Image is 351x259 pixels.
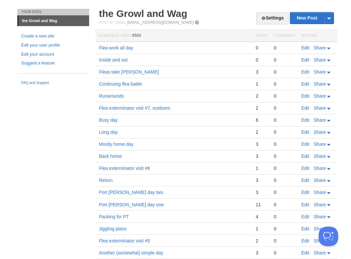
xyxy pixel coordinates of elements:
div: 0 [274,250,295,255]
li: Your Sites [17,9,89,15]
a: Edit [301,250,309,255]
a: Edit [301,238,309,243]
span: Share [313,81,326,87]
div: 0 [274,81,295,87]
span: Share [313,93,326,99]
div: 0 [274,177,295,183]
span: Share [313,105,326,111]
a: Edit [301,45,309,50]
span: Share [313,142,326,147]
a: Edit your account [21,51,85,58]
a: Long day [99,129,118,135]
div: 0 [274,213,295,219]
a: Edit [301,105,309,111]
div: 2 [255,238,267,243]
a: Port [PERSON_NAME] day two [99,190,163,195]
a: Inside and out [99,57,128,62]
a: Mostly home day [99,142,133,147]
div: 0 [274,225,295,231]
div: 0 [274,201,295,207]
div: 1 [255,81,267,87]
th: Comments [270,30,298,42]
a: FAQ and Support [21,80,85,86]
a: Flea exterminator visit #6 [99,166,150,171]
div: 3 [255,141,267,147]
div: 0 [274,93,295,99]
div: 0 [274,153,295,159]
a: Flea work all day [99,45,133,50]
span: Share [313,190,326,195]
div: 0 [274,238,295,243]
span: Share [313,57,326,62]
span: Share [313,238,326,243]
span: 8503 [132,33,141,38]
a: [EMAIL_ADDRESS][DOMAIN_NAME] [127,20,193,25]
a: the Growl and Wag [99,8,187,19]
div: 6 [255,117,267,123]
a: Edit [301,117,309,123]
div: 11 [255,201,267,207]
a: Return [99,178,113,183]
span: Share [313,117,326,123]
a: Edit [301,226,309,231]
a: Edit [301,166,309,171]
a: Port [PERSON_NAME] day one [99,202,163,207]
a: Edit [301,214,309,219]
div: 1 [255,165,267,171]
a: the Growl and Wag [19,16,89,26]
div: 0 [255,57,267,63]
th: Views [252,30,270,42]
div: 0 [274,129,295,135]
div: 0 [274,105,295,111]
span: Share [313,129,326,135]
th: Actions [298,30,337,42]
a: Busy day [99,117,118,123]
div: 0 [255,45,267,51]
span: Share [313,202,326,207]
a: Edit [301,69,309,75]
div: 0 [274,45,295,51]
a: Packing for PT [99,214,129,219]
div: 2 [255,105,267,111]
a: Jiggling plans [99,226,127,231]
a: Suggest a feature [21,60,85,67]
th: Homepage Views [96,30,252,42]
div: 0 [274,57,295,63]
span: Post by Email [99,20,126,24]
a: Flea exterminator visit #7, outdoors [99,105,170,111]
div: 3 [255,69,267,75]
iframe: Help Scout Beacon - Open [318,226,338,246]
a: Edit [301,202,309,207]
a: Edit [301,81,309,87]
a: Edit [301,129,309,135]
a: Edit [301,178,309,183]
div: 2 [255,93,267,99]
span: Share [313,154,326,159]
a: Edit [301,142,309,147]
div: 0 [274,141,295,147]
div: 3 [255,189,267,195]
a: Edit [301,154,309,159]
div: 3 [255,153,267,159]
span: Share [313,166,326,171]
span: Share [313,69,326,75]
div: 1 [255,225,267,231]
a: Create a new site [21,33,85,40]
a: Edit [301,57,309,62]
span: Share [313,214,326,219]
a: Another (somewhat) simple day [99,250,163,255]
a: Continuing flea battle [99,81,142,87]
a: Settings [256,12,288,24]
div: 3 [255,177,267,183]
a: Edit [301,93,309,99]
a: Edit [301,190,309,195]
span: Share [313,226,326,231]
a: Edit your user profile [21,42,85,49]
span: Share [313,45,326,50]
a: New Post [290,12,333,24]
div: 0 [274,189,295,195]
a: Runarounds [99,93,124,99]
a: Fleas take [PERSON_NAME] [99,69,159,75]
span: Share [313,250,326,255]
div: 3 [255,250,267,255]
